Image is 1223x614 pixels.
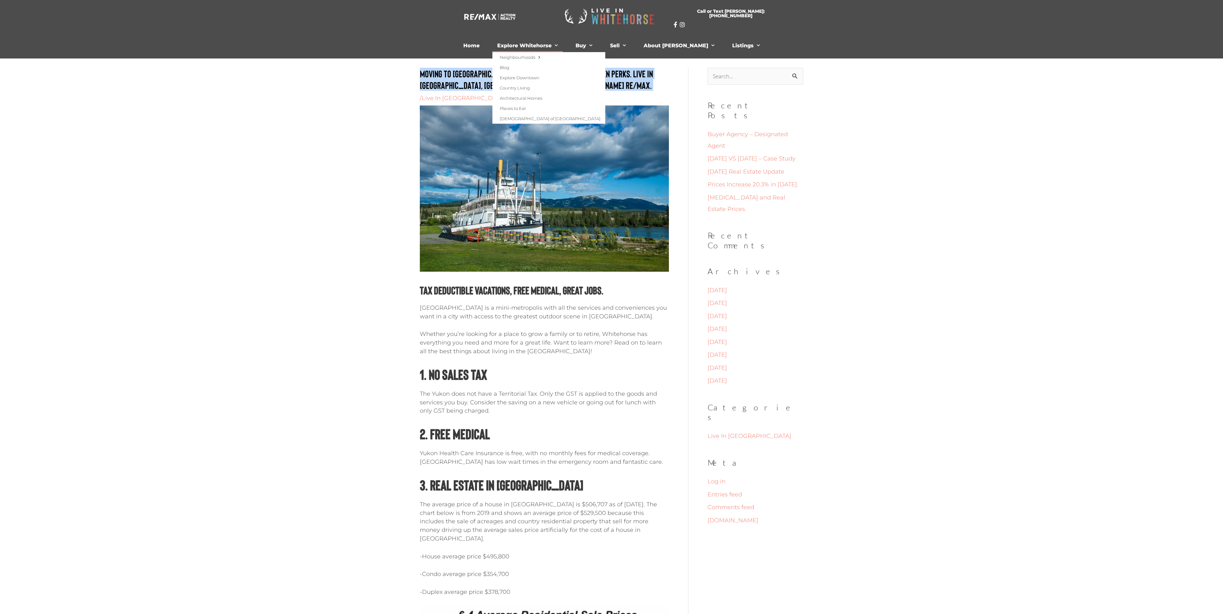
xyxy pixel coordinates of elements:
nav: Archives [708,284,803,387]
a: Explore Whitehorse [492,39,563,52]
a: [DATE] [708,299,727,307]
p: Whether you’re looking for a place to grow a family or to retire, Whitehorse has everything you n... [420,330,669,355]
a: Neighbourhoods [492,52,605,62]
a: [DATE] [708,364,727,371]
a: Sell [605,39,631,52]
a: Call or Text [PERSON_NAME]: [PHONE_NUMBER] [674,5,788,22]
a: Architectural Homes [492,93,605,103]
a: About [PERSON_NAME] [639,39,719,52]
a: Buyer Agency – Designated Agent [708,131,788,149]
a: Comments feed [708,504,754,511]
strong: 3. Real Estate in [GEOGRAPHIC_DATA] [420,476,583,493]
div: / [420,94,669,102]
nav: Recent Posts [708,128,803,215]
h2: Categories [708,403,803,423]
a: Live In [GEOGRAPHIC_DATA] [708,432,791,439]
a: Prices Increase 20.3% in [DATE]. [708,181,798,188]
p: Yukon Health Care Insurance is free, with no monthly fees for medical coverage. [GEOGRAPHIC_DATA]... [420,449,669,466]
a: Places to Eat [492,103,605,113]
strong: Tax Deductible Vacations, Free Medical, Great Jobs. [420,284,603,297]
a: [MEDICAL_DATA] and Real Estate Prices. [708,194,785,213]
strong: 2. Free Medical [420,425,490,442]
a: Entries feed [708,491,742,498]
a: [DATE] [708,325,727,332]
a: Listings [727,39,765,52]
a: [DEMOGRAPHIC_DATA] of [GEOGRAPHIC_DATA] [492,113,605,124]
a: [DATE] [708,313,727,320]
p: -Duplex average price $378,700 [420,588,669,596]
span: Call or Text [PERSON_NAME]: [PHONE_NUMBER] [681,9,780,18]
h1: Moving to [GEOGRAPHIC_DATA], [GEOGRAPHIC_DATA]? 6 Hidden Perks. Live in [GEOGRAPHIC_DATA], [GEOGR... [420,68,669,91]
a: [DATE] [708,377,727,384]
a: Explore Downtown [492,73,605,83]
a: [DATE] [708,287,727,294]
input: Search [789,68,803,87]
a: [DATE] [708,351,727,358]
h2: Recent Comments [708,231,803,251]
p: -House average price $495,800 [420,552,669,561]
a: [DATE] Real Estate Update [708,168,784,175]
nav: Menu [436,39,788,52]
a: [DOMAIN_NAME] [708,517,758,524]
p: The average price of a house in [GEOGRAPHIC_DATA] is $506,707 as of [DATE]. The chart below is fr... [420,500,669,543]
a: Country Living [492,83,605,93]
a: Blog [492,62,605,73]
a: Buy [571,39,597,52]
p: -Condo average price $354,700 [420,570,669,579]
a: Home [459,39,484,52]
a: Log in [708,478,725,485]
h2: Archives [708,267,803,276]
p: The Yukon does not have a Territorial Tax. Only the GST is applied to the goods and services you ... [420,390,669,415]
h2: Recent Posts [708,101,803,120]
strong: 1. No Sales Tax [420,366,487,383]
a: [DATE] [708,338,727,346]
p: [GEOGRAPHIC_DATA] is a mini-metropolis with all the services and conveniences you want in a city ... [420,304,669,321]
ul: Explore Whitehorse [492,52,605,124]
nav: Categories [708,430,803,442]
a: Live In [GEOGRAPHIC_DATA] [422,95,506,102]
nav: Meta [708,476,803,526]
a: [DATE] VS [DATE] – Case Study [708,155,796,162]
h2: Meta [708,458,803,468]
